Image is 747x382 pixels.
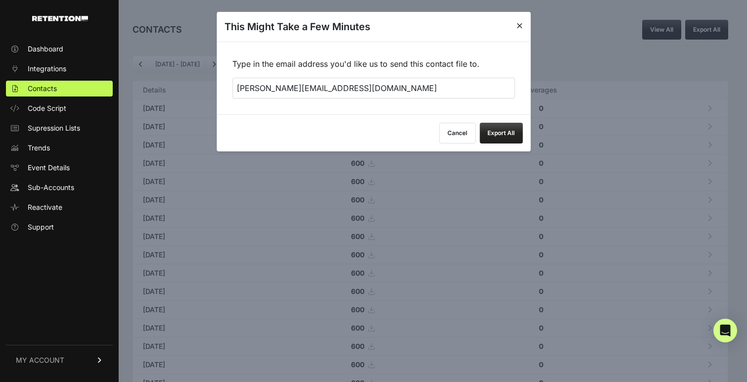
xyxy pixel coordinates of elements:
[217,42,530,114] div: Type in the email address you'd like us to send this contact file to.
[28,84,57,94] span: Contacts
[28,163,70,173] span: Event Details
[6,120,113,136] a: Supression Lists
[28,183,74,192] span: Sub-Accounts
[28,123,80,133] span: Supression Lists
[6,61,113,77] a: Integrations
[28,64,66,74] span: Integrations
[6,345,113,375] a: MY ACCOUNT
[224,20,370,34] h3: This Might Take a Few Minutes
[6,219,113,235] a: Support
[232,78,515,98] input: + Add recipient
[28,103,66,113] span: Code Script
[6,199,113,215] a: Reactivate
[439,123,476,143] button: Cancel
[6,81,113,96] a: Contacts
[28,202,62,212] span: Reactivate
[6,140,113,156] a: Trends
[6,160,113,176] a: Event Details
[32,16,88,21] img: Retention.com
[28,143,50,153] span: Trends
[713,319,737,342] div: Open Intercom Messenger
[28,44,63,54] span: Dashboard
[480,123,523,143] button: Export All
[6,41,113,57] a: Dashboard
[28,222,54,232] span: Support
[6,100,113,116] a: Code Script
[16,355,64,365] span: MY ACCOUNT
[6,180,113,195] a: Sub-Accounts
